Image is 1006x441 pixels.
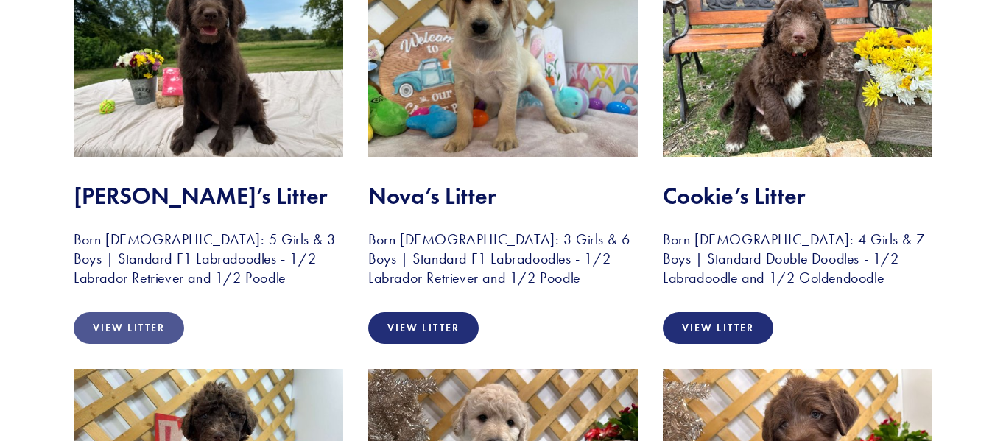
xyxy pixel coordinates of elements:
h2: Nova’s Litter [368,182,638,210]
h3: Born [DEMOGRAPHIC_DATA]: 3 Girls & 6 Boys | Standard F1 Labradoodles - 1/2 Labrador Retriever and... [368,230,638,287]
h3: Born [DEMOGRAPHIC_DATA]: 4 Girls & 7 Boys | Standard Double Doodles - 1/2 Labradoodle and 1/2 Gol... [663,230,932,287]
a: View Litter [368,312,479,344]
h2: Cookie’s Litter [663,182,932,210]
h3: Born [DEMOGRAPHIC_DATA]: 5 Girls & 3 Boys | Standard F1 Labradoodles - 1/2 Labrador Retriever and... [74,230,343,287]
a: View Litter [663,312,773,344]
h2: [PERSON_NAME]’s Litter [74,182,343,210]
a: View Litter [74,312,184,344]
